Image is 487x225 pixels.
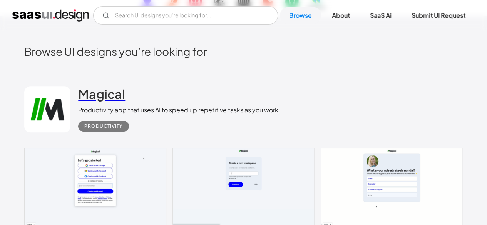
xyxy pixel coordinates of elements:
[402,7,475,24] a: Submit UI Request
[12,9,89,22] a: home
[323,7,359,24] a: About
[78,105,278,115] div: Productivity app that uses AI to speed up repetitive tasks as you work
[280,7,321,24] a: Browse
[93,6,278,25] input: Search UI designs you're looking for...
[84,122,123,131] div: Productivity
[93,6,278,25] form: Email Form
[24,45,463,58] h2: Browse UI designs you’re looking for
[78,86,125,105] a: Magical
[361,7,401,24] a: SaaS Ai
[78,86,125,102] h2: Magical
